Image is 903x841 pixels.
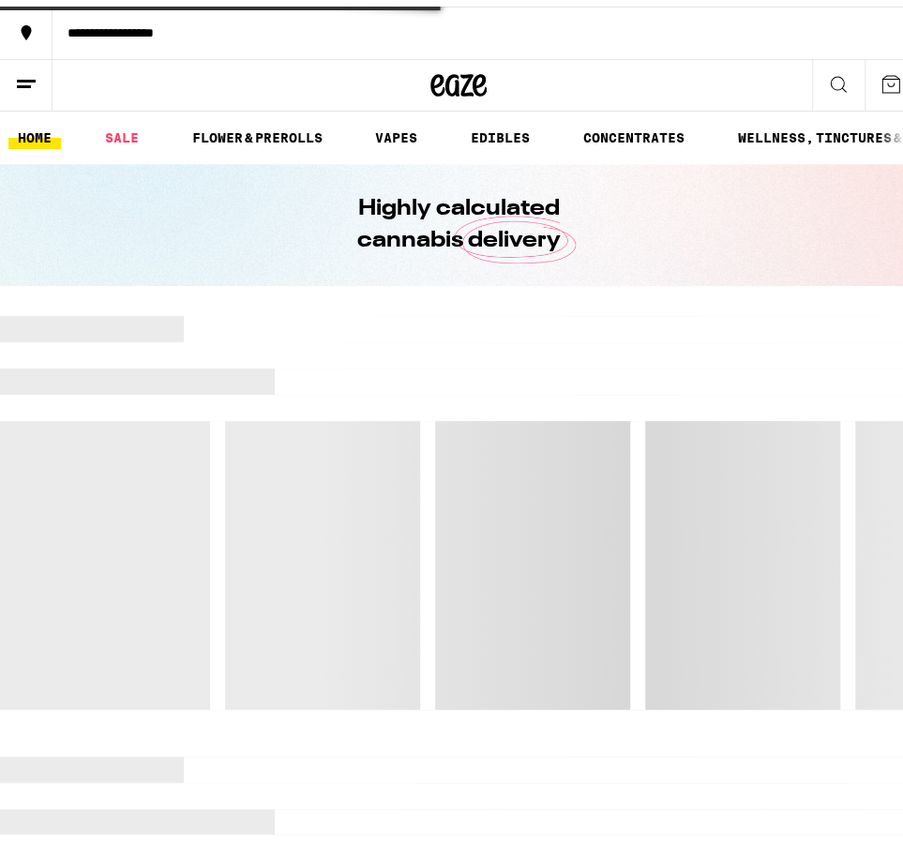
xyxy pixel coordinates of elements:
a: CONCENTRATES [574,120,694,143]
span: Hi. Need any help? [11,13,135,28]
h1: Highly calculated cannabis delivery [304,187,613,250]
a: VAPES [366,120,427,143]
a: SALE [96,120,148,143]
a: FLOWER & PREROLLS [183,120,332,143]
a: HOME [8,120,61,143]
a: EDIBLES [461,120,539,143]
